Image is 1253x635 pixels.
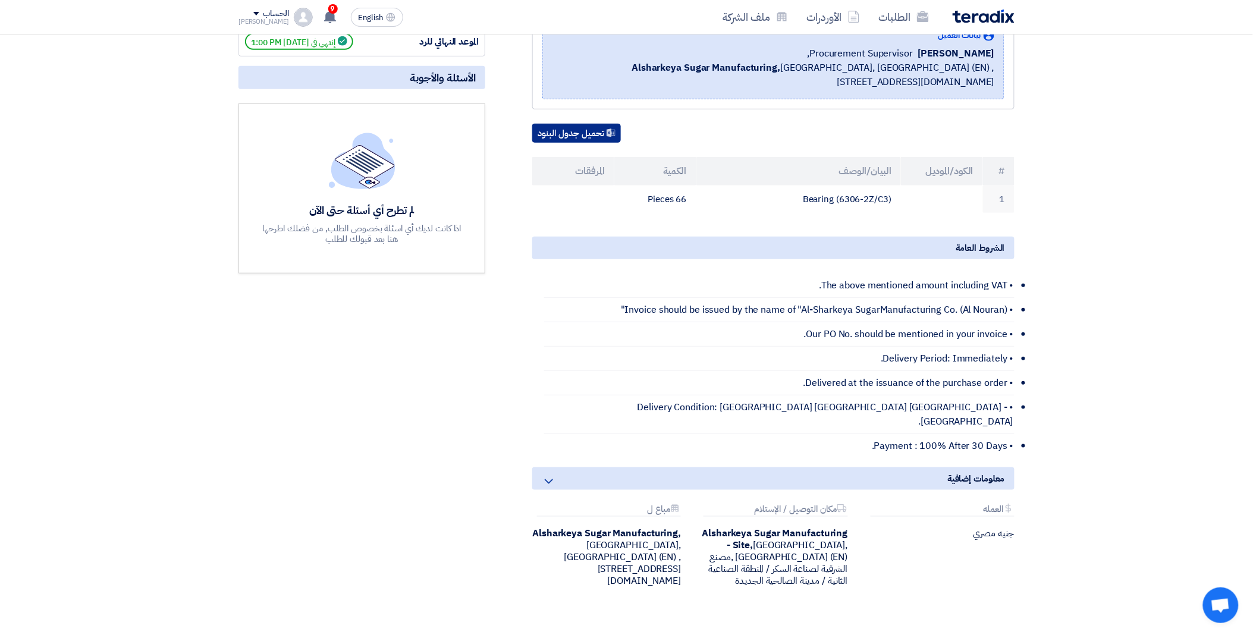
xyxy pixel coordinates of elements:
li: • Payment : 100% After 30 Days. [544,434,1015,458]
a: الطلبات [869,3,938,31]
th: البيان/الوصف [696,157,902,186]
span: Procurement Supervisor, [808,46,913,61]
button: English [351,8,403,27]
span: English [359,14,384,22]
div: جنيه مصري [866,527,1015,539]
b: Alsharkeya Sugar Manufacturing, [532,526,681,540]
a: Open chat [1203,587,1239,623]
span: إنتهي في [DATE] 1:00 PM [245,33,353,50]
span: الشروط العامة [956,241,1005,254]
li: • The above mentioned amount including VAT. [544,274,1015,298]
li: • Invoice should be issued by the name of "Al-Sharkeya SugarManufacturing Co. (Al Nouran)" [544,298,1015,322]
th: المرفقات [532,157,614,186]
img: Teradix logo [953,10,1015,23]
img: empty_state_list.svg [329,133,395,188]
th: الكمية [614,157,696,186]
div: الموعد النهائي للرد [390,35,479,49]
b: Alsharkeya Sugar Manufacturing - Site, [702,526,848,552]
img: profile_test.png [294,8,313,27]
li: • Delivered at the issuance of the purchase order. [544,371,1015,395]
div: [GEOGRAPHIC_DATA], [GEOGRAPHIC_DATA] (EN) ,[STREET_ADDRESS][DOMAIN_NAME] [532,527,681,587]
div: [GEOGRAPHIC_DATA], [GEOGRAPHIC_DATA] (EN) ,مصنع الشرقية لصناعة السكر / المنطقة الصناعية الثانية /... [699,527,847,587]
div: الحساب [263,9,288,19]
span: [GEOGRAPHIC_DATA], [GEOGRAPHIC_DATA] (EN) ,[STREET_ADDRESS][DOMAIN_NAME] [552,61,994,89]
div: لم تطرح أي أسئلة حتى الآن [261,203,463,217]
li: • Delivery Period: Immediately. [544,347,1015,371]
b: Alsharkeya Sugar Manufacturing, [632,61,780,75]
div: اذا كانت لديك أي اسئلة بخصوص الطلب, من فضلك اطرحها هنا بعد قبولك للطلب [261,223,463,244]
span: معلومات إضافية [947,472,1005,485]
a: ملف الشركة [713,3,797,31]
td: 1 [983,186,1015,213]
th: # [983,157,1015,186]
li: • Our PO No. should be mentioned in your invoice. [544,322,1015,347]
td: Bearing (6306-2Z/C3) [696,186,902,213]
div: مكان التوصيل / الإستلام [704,504,847,517]
div: العمله [871,504,1015,517]
th: الكود/الموديل [901,157,983,186]
td: 66 Pieces [614,186,696,213]
span: [PERSON_NAME] [918,46,994,61]
button: تحميل جدول البنود [532,124,621,143]
div: مباع ل [537,504,681,517]
span: 9 [328,4,338,14]
span: بيانات العميل [938,29,981,42]
div: [PERSON_NAME] [238,18,289,25]
a: الأوردرات [797,3,869,31]
span: الأسئلة والأجوبة [410,71,476,84]
li: • Delivery Condition: [GEOGRAPHIC_DATA] [GEOGRAPHIC_DATA] [GEOGRAPHIC_DATA] - [GEOGRAPHIC_DATA]. [544,395,1015,434]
